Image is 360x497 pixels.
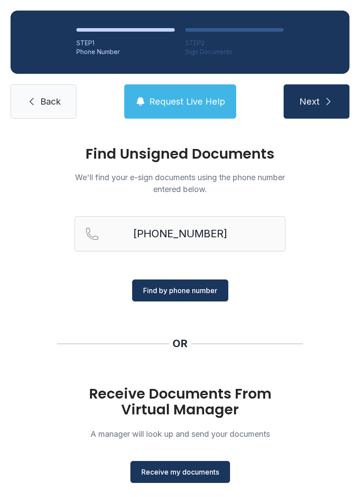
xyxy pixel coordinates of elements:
[76,47,175,56] div: Phone Number
[185,39,284,47] div: STEP 2
[75,386,285,417] h1: Receive Documents From Virtual Manager
[75,428,285,440] p: A manager will look up and send your documents
[141,467,219,477] span: Receive my documents
[75,147,285,161] h1: Find Unsigned Documents
[299,95,320,108] span: Next
[75,171,285,195] p: We'll find your e-sign documents using the phone number entered below.
[173,337,187,351] div: OR
[75,216,285,251] input: Reservation phone number
[185,47,284,56] div: Sign Documents
[40,95,61,108] span: Back
[143,285,217,296] span: Find by phone number
[149,95,225,108] span: Request Live Help
[76,39,175,47] div: STEP 1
